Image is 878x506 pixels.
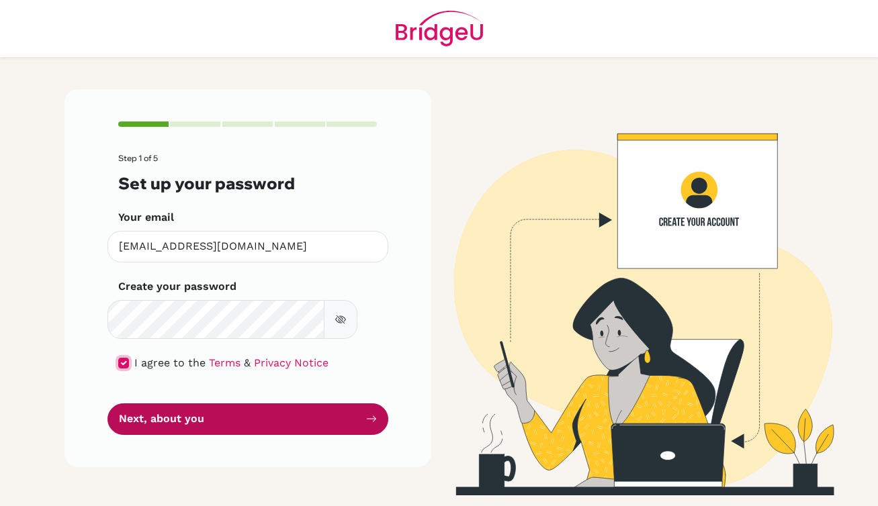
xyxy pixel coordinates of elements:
[118,174,378,193] h3: Set up your password
[118,209,174,225] label: Your email
[254,356,328,369] a: Privacy Notice
[118,279,236,295] label: Create your password
[107,231,388,262] input: Insert your email*
[209,356,240,369] a: Terms
[107,403,388,435] button: Next, about you
[134,356,206,369] span: I agree to the
[118,153,158,163] span: Step 1 of 5
[244,356,251,369] span: &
